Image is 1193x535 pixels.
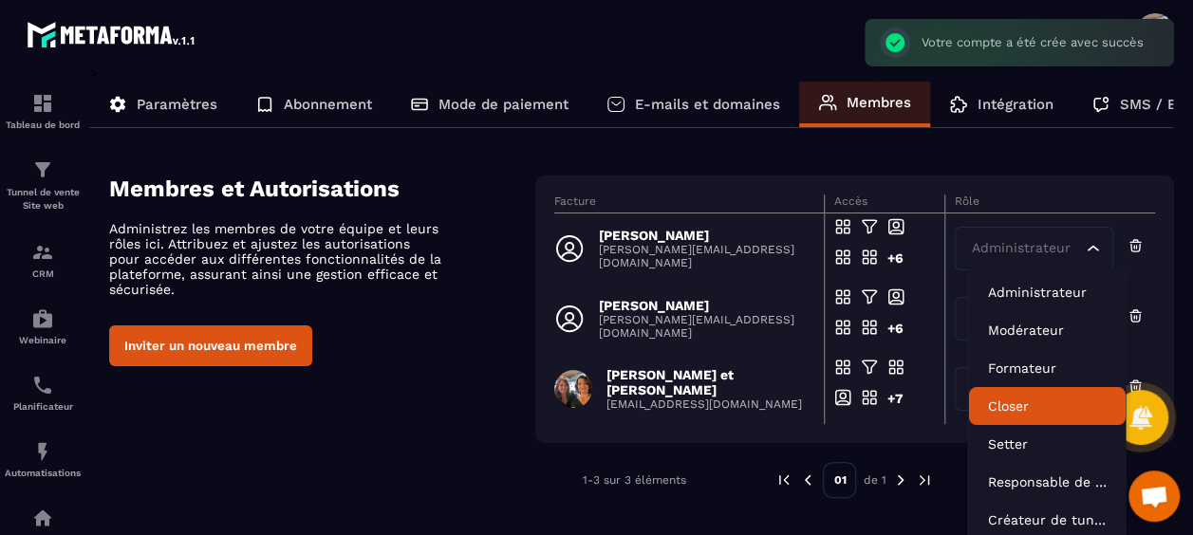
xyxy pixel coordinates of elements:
[823,462,856,498] p: 01
[31,374,54,397] img: scheduler
[554,194,825,213] th: Facture
[284,96,372,113] p: Abonnement
[987,359,1106,378] p: Formateur
[583,473,686,487] p: 1-3 sur 3 éléments
[109,325,312,366] button: Inviter un nouveau membre
[31,92,54,115] img: formation
[5,426,81,492] a: automationsautomationsAutomatisations
[955,297,1113,341] div: Search for option
[987,321,1106,340] p: Modérateur
[987,283,1106,302] p: Administrateur
[847,94,911,111] p: Membres
[109,221,441,297] p: Administrez les membres de votre équipe et leurs rôles ici. Attribuez et ajustez les autorisation...
[109,175,535,202] h4: Membres et Autorisations
[825,194,945,213] th: Accès
[887,389,904,419] div: +7
[5,78,81,144] a: formationformationTableau de bord
[5,186,81,212] p: Tunnel de vente Site web
[31,307,54,330] img: automations
[5,293,81,360] a: automationsautomationsWebinaire
[5,360,81,426] a: schedulerschedulerPlanificateur
[863,472,885,488] p: de 1
[887,319,904,349] div: +6
[987,397,1106,415] p: Closer
[137,96,217,113] p: Paramètres
[5,401,81,412] p: Planificateur
[599,313,812,340] p: [PERSON_NAME][EMAIL_ADDRESS][DOMAIN_NAME]
[599,298,812,313] p: [PERSON_NAME]
[599,243,812,269] p: [PERSON_NAME][EMAIL_ADDRESS][DOMAIN_NAME]
[5,120,81,130] p: Tableau de bord
[31,158,54,181] img: formation
[799,471,816,489] img: prev
[27,17,197,51] img: logo
[955,227,1113,270] div: Search for option
[916,471,933,489] img: next
[89,64,1174,526] div: >
[987,510,1106,529] p: Créateur de tunnel
[987,434,1106,453] p: Setter
[599,228,812,243] p: [PERSON_NAME]
[31,507,54,529] img: automations
[31,440,54,463] img: automations
[5,144,81,227] a: formationformationTunnel de vente Site web
[944,194,1155,213] th: Rôle
[5,335,81,345] p: Webinaire
[606,367,812,397] p: [PERSON_NAME] et [PERSON_NAME]
[892,471,909,489] img: next
[887,249,904,279] div: +6
[438,96,569,113] p: Mode de paiement
[978,96,1053,113] p: Intégration
[635,96,780,113] p: E-mails et domaines
[1128,470,1180,522] div: Ouvrir le chat
[967,238,1082,259] input: Search for option
[31,241,54,264] img: formation
[606,397,812,411] p: [EMAIL_ADDRESS][DOMAIN_NAME]
[5,268,81,279] p: CRM
[987,472,1106,491] p: Responsable de communauté
[5,227,81,293] a: formationformationCRM
[955,367,1113,411] div: Search for option
[775,471,792,489] img: prev
[5,468,81,478] p: Automatisations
